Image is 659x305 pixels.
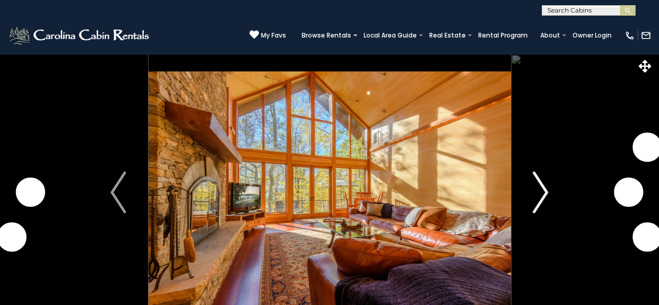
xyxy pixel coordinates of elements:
[533,172,549,213] img: arrow
[358,28,422,43] a: Local Area Guide
[424,28,471,43] a: Real Estate
[110,172,126,213] img: arrow
[250,30,286,41] a: My Favs
[567,28,617,43] a: Owner Login
[535,28,565,43] a: About
[296,28,356,43] a: Browse Rentals
[8,25,152,46] img: White-1-2.png
[641,30,651,41] img: mail-regular-white.png
[625,30,635,41] img: phone-regular-white.png
[473,28,533,43] a: Rental Program
[261,31,286,40] span: My Favs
